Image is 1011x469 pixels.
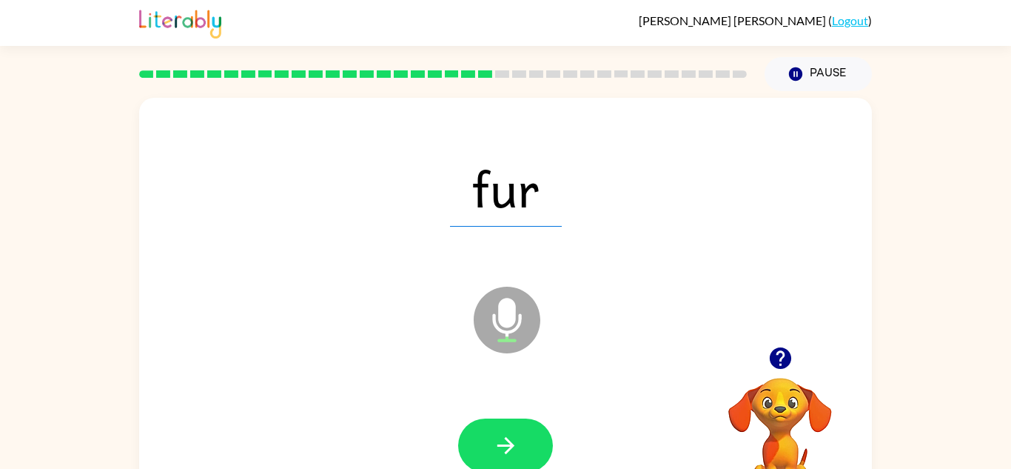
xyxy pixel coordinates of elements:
[450,150,562,227] span: fur
[832,13,868,27] a: Logout
[639,13,872,27] div: ( )
[139,6,221,39] img: Literably
[765,57,872,91] button: Pause
[639,13,828,27] span: [PERSON_NAME] [PERSON_NAME]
